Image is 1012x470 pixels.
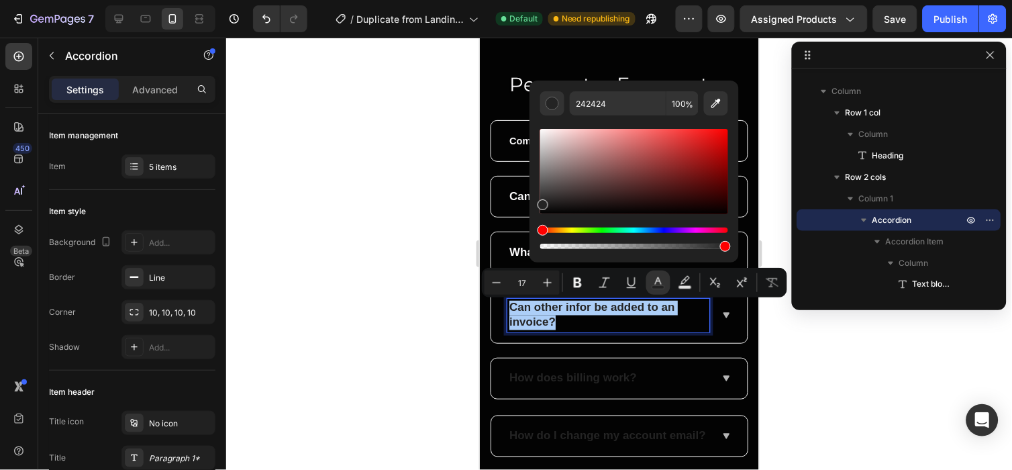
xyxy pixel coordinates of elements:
div: Undo/Redo [253,5,307,32]
div: Item management [49,130,118,142]
span: / [350,12,354,26]
div: Background [49,234,114,252]
div: Corner [49,306,76,318]
div: Add... [149,342,212,354]
p: Settings [66,83,104,97]
div: Line [149,272,212,284]
div: Item header [49,386,95,398]
div: No icon [149,418,212,430]
div: Paragraph 1* [149,453,212,465]
div: Item style [49,205,86,218]
button: Publish [923,5,979,32]
span: Save [884,13,907,25]
div: 450 [13,143,32,154]
span: Accordion [872,214,912,227]
span: Text block [913,278,950,291]
div: Border [49,271,75,283]
div: Add... [149,237,212,249]
p: 7 [88,11,94,27]
div: Beta [10,246,32,256]
span: Column [832,85,862,98]
div: Title icon [49,416,84,428]
div: Editor contextual toolbar [482,268,787,297]
div: Item [49,160,66,173]
span: Column [899,256,929,270]
span: Need republishing [562,13,630,25]
div: 5 items [149,161,212,173]
div: Shadow [49,341,80,353]
p: Accordion [65,48,179,64]
p: Advanced [132,83,178,97]
button: Assigned Products [740,5,868,32]
span: Row 1 col [846,106,881,120]
input: E.g FFFFFF [570,91,666,115]
span: Column 1 [859,192,894,205]
div: 10, 10, 10, 10 [149,307,212,319]
div: Hue [540,228,728,233]
span: Row 2 cols [846,171,887,184]
button: 7 [5,5,100,32]
div: Publish [934,12,968,26]
span: Accordion Item [886,235,944,248]
span: Column [859,128,889,141]
div: Title [49,452,66,464]
span: % [685,97,693,112]
span: Default [509,13,538,25]
iframe: Design area [480,38,759,470]
span: Duplicate from Landing Page - [DATE] 20:57:17 [356,12,464,26]
button: Save [873,5,917,32]
span: Assigned Products [752,12,838,26]
div: Open Intercom Messenger [966,404,999,436]
span: Heading [872,149,904,162]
